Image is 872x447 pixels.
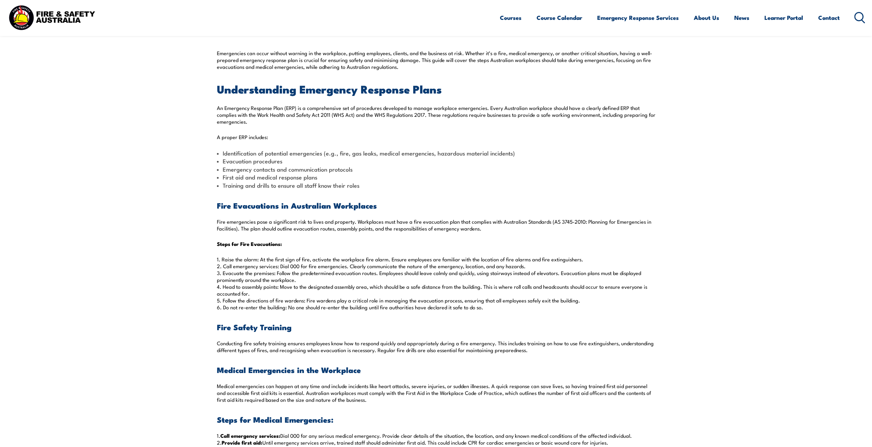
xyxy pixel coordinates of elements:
li: Evacuation procedures [217,157,655,165]
p: An Emergency Response Plan (ERP) is a comprehensive set of procedures developed to manage workpla... [217,104,655,125]
h3: Medical Emergencies in the Workplace [217,366,655,374]
a: Learner Portal [764,9,803,27]
a: About Us [694,9,719,27]
strong: Call emergency services: [220,432,280,439]
li: First aid and medical response plans [217,173,655,181]
p: Emergencies can occur without warning in the workplace, putting employees, clients, and the busin... [217,50,655,70]
li: Identification of potential emergencies (e.g., fire, gas leaks, medical emergencies, hazardous ma... [217,149,655,157]
h3: Fire Safety Training [217,323,655,331]
a: Contact [818,9,840,27]
strong: Steps for Fire Evacuations: [217,240,282,248]
p: A proper ERP includes: [217,134,655,140]
p: Conducting fire safety training ensures employees know how to respond quickly and appropriately d... [217,340,655,353]
p: Fire emergencies pose a significant risk to lives and property. Workplaces must have a fire evacu... [217,218,655,232]
a: Courses [500,9,521,27]
strong: Provide first aid: [222,438,262,446]
p: 1. Raise the alarm: At the first sign of fire, activate the workplace fire alarm. Ensure employee... [217,256,655,311]
p: Medical emergencies can happen at any time and include incidents like heart attacks, severe injur... [217,383,655,403]
a: Emergency Response Services [597,9,679,27]
a: News [734,9,749,27]
h3: Steps for Medical Emergencies: [217,415,655,423]
li: Training and drills to ensure all staff know their roles [217,181,655,189]
a: Course Calendar [537,9,582,27]
h2: Understanding Emergency Response Plans [217,84,655,94]
li: Emergency contacts and communication protocols [217,165,655,173]
h3: Fire Evacuations in Australian Workplaces [217,201,655,209]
